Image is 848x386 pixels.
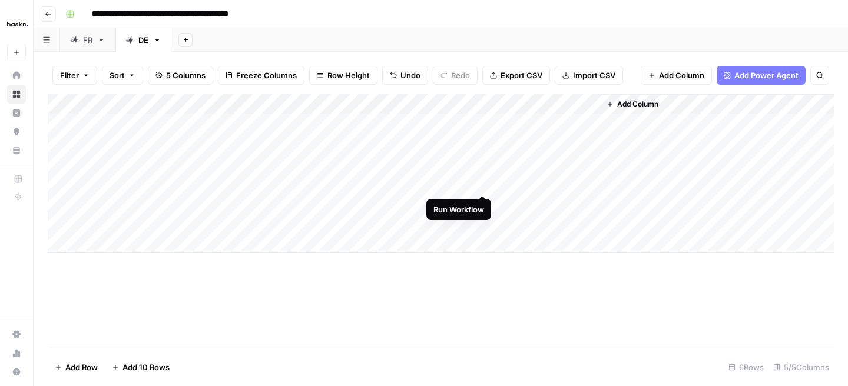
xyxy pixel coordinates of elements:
[7,362,26,381] button: Help + Support
[433,204,484,215] div: Run Workflow
[48,358,105,377] button: Add Row
[602,96,663,112] button: Add Column
[659,69,704,81] span: Add Column
[7,85,26,104] a: Browse
[7,141,26,160] a: Your Data
[7,325,26,344] a: Settings
[734,69,799,81] span: Add Power Agent
[218,66,304,85] button: Freeze Columns
[236,69,297,81] span: Freeze Columns
[7,104,26,122] a: Insights
[768,358,834,377] div: 5/5 Columns
[60,28,115,52] a: FR
[433,66,478,85] button: Redo
[501,69,542,81] span: Export CSV
[166,69,206,81] span: 5 Columns
[7,14,28,35] img: Haskn Logo
[7,344,26,362] a: Usage
[555,66,623,85] button: Import CSV
[138,34,148,46] div: DE
[309,66,377,85] button: Row Height
[7,122,26,141] a: Opportunities
[7,9,26,39] button: Workspace: Haskn
[451,69,470,81] span: Redo
[400,69,420,81] span: Undo
[60,69,79,81] span: Filter
[327,69,370,81] span: Row Height
[482,66,550,85] button: Export CSV
[122,361,170,373] span: Add 10 Rows
[105,358,177,377] button: Add 10 Rows
[7,66,26,85] a: Home
[617,99,658,109] span: Add Column
[65,361,98,373] span: Add Row
[573,69,615,81] span: Import CSV
[724,358,768,377] div: 6 Rows
[115,28,171,52] a: DE
[83,34,92,46] div: FR
[717,66,806,85] button: Add Power Agent
[52,66,97,85] button: Filter
[110,69,125,81] span: Sort
[102,66,143,85] button: Sort
[148,66,213,85] button: 5 Columns
[641,66,712,85] button: Add Column
[382,66,428,85] button: Undo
